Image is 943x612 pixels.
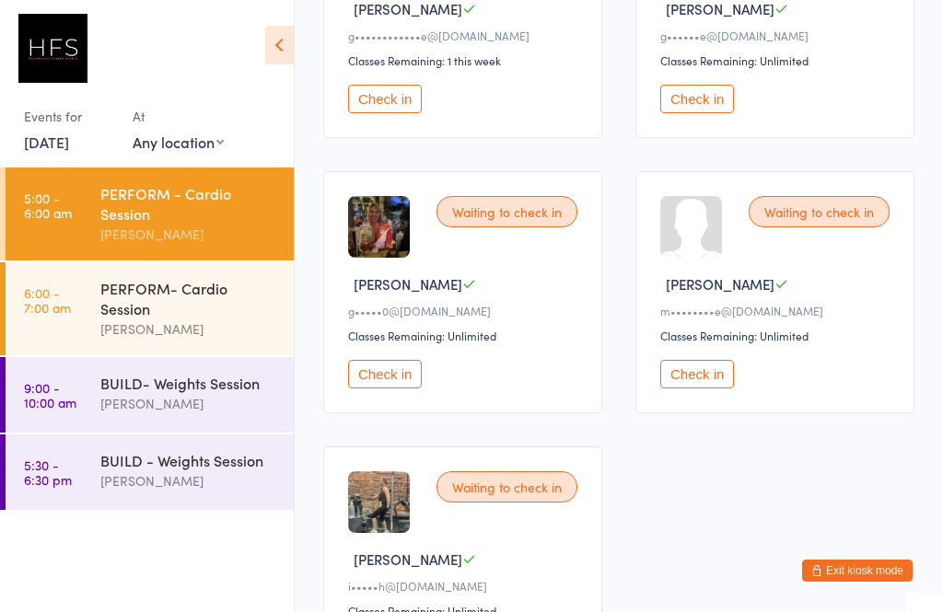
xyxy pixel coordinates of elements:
[24,191,72,220] time: 5:00 - 6:00 am
[100,224,278,245] div: [PERSON_NAME]
[348,196,410,258] img: image1693195379.png
[660,303,895,318] div: m••••••••e@[DOMAIN_NAME]
[100,278,278,318] div: PERFORM- Cardio Session
[660,52,895,68] div: Classes Remaining: Unlimited
[348,578,583,594] div: i•••••h@[DOMAIN_NAME]
[100,373,278,393] div: BUILD- Weights Session
[100,450,278,470] div: BUILD - Weights Session
[660,28,895,43] div: g••••••e@[DOMAIN_NAME]
[24,457,72,487] time: 5:30 - 6:30 pm
[660,85,734,113] button: Check in
[6,434,294,510] a: 5:30 -6:30 pmBUILD - Weights Session[PERSON_NAME]
[24,132,69,152] a: [DATE]
[348,328,583,343] div: Classes Remaining: Unlimited
[133,101,224,132] div: At
[6,262,294,355] a: 6:00 -7:00 amPERFORM- Cardio Session[PERSON_NAME]
[437,196,577,227] div: Waiting to check in
[749,196,890,227] div: Waiting to check in
[24,380,76,410] time: 9:00 - 10:00 am
[348,303,583,318] div: g•••••0@[DOMAIN_NAME]
[437,471,577,502] div: Waiting to check in
[348,28,583,43] div: g••••••••••••e@[DOMAIN_NAME]
[660,328,895,343] div: Classes Remaining: Unlimited
[18,14,87,83] img: Helensvale Fitness Studio (HFS)
[100,393,278,414] div: [PERSON_NAME]
[348,52,583,68] div: Classes Remaining: 1 this week
[6,357,294,433] a: 9:00 -10:00 amBUILD- Weights Session[PERSON_NAME]
[660,360,734,388] button: Check in
[348,471,410,533] img: image1693117650.png
[666,274,774,294] span: [PERSON_NAME]
[24,285,71,315] time: 6:00 - 7:00 am
[24,101,114,132] div: Events for
[100,318,278,340] div: [PERSON_NAME]
[802,560,913,582] button: Exit kiosk mode
[348,85,422,113] button: Check in
[354,549,462,569] span: [PERSON_NAME]
[6,167,294,260] a: 5:00 -6:00 amPERFORM - Cardio Session[PERSON_NAME]
[100,470,278,491] div: [PERSON_NAME]
[100,183,278,224] div: PERFORM - Cardio Session
[354,274,462,294] span: [PERSON_NAME]
[348,360,422,388] button: Check in
[133,132,224,152] div: Any location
